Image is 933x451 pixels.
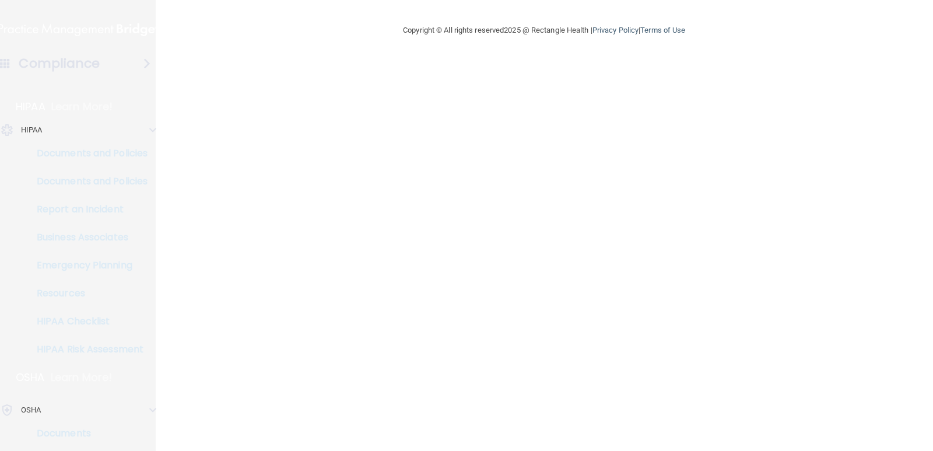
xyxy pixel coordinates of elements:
[8,204,167,215] p: Report an Incident
[8,148,167,159] p: Documents and Policies
[331,12,757,49] div: Copyright © All rights reserved 2025 @ Rectangle Health | |
[8,232,167,243] p: Business Associates
[8,316,167,327] p: HIPAA Checklist
[19,55,100,72] h4: Compliance
[8,288,167,299] p: Resources
[21,403,41,417] p: OSHA
[16,370,45,384] p: OSHA
[21,123,43,137] p: HIPAA
[640,26,685,34] a: Terms of Use
[16,100,45,114] p: HIPAA
[8,176,167,187] p: Documents and Policies
[51,100,113,114] p: Learn More!
[51,370,113,384] p: Learn More!
[8,428,167,439] p: Documents
[592,26,639,34] a: Privacy Policy
[8,344,167,355] p: HIPAA Risk Assessment
[8,260,167,271] p: Emergency Planning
